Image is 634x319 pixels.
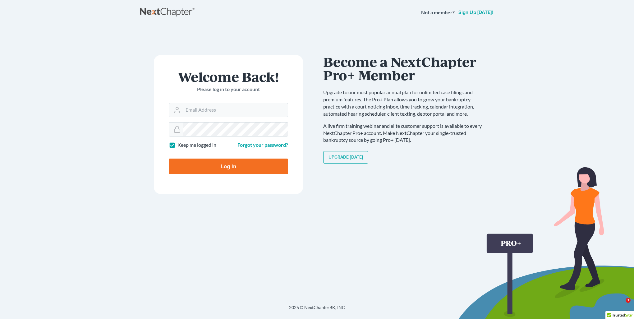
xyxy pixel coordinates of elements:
input: Log In [169,159,288,174]
a: Forgot your password? [237,142,288,148]
strong: Not a member? [421,9,455,16]
a: Sign up [DATE]! [457,10,494,15]
input: Email Address [183,103,288,117]
h1: Become a NextChapter Pro+ Member [323,55,488,81]
p: Upgrade to our most popular annual plan for unlimited case filings and premium features. The Pro+... [323,89,488,117]
p: A live firm training webinar and elite customer support is available to every NextChapter Pro+ ac... [323,123,488,144]
a: Upgrade [DATE] [323,151,368,164]
span: 3 [626,298,631,303]
iframe: Intercom live chat [613,298,628,313]
div: 2025 © NextChapterBK, INC [140,304,494,316]
label: Keep me logged in [177,141,216,149]
h1: Welcome Back! [169,70,288,83]
p: Please log in to your account [169,86,288,93]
